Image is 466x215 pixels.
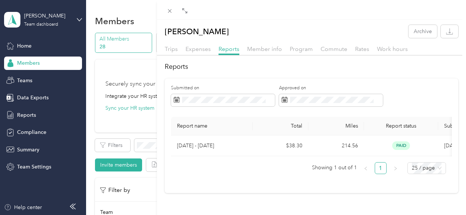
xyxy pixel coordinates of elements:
span: Commute [321,45,347,52]
td: 214.56 [308,135,364,156]
span: Report status [370,123,432,129]
button: right [390,162,401,174]
div: Page Size [407,162,446,174]
span: Showing 1 out of 1 [312,162,357,173]
li: 1 [375,162,387,174]
span: Trips [165,45,178,52]
a: 1 [375,163,386,174]
span: Rates [355,45,369,52]
th: Report name [171,117,253,135]
iframe: Everlance-gr Chat Button Frame [424,173,466,215]
span: [DATE] [444,142,460,149]
span: Reports [219,45,239,52]
p: [PERSON_NAME] [165,25,229,38]
div: Total [259,123,302,129]
span: left [364,166,368,171]
span: Expenses [186,45,211,52]
span: 25 / page [412,163,442,174]
span: Program [290,45,313,52]
label: Approved on [279,85,383,92]
td: $38.30 [253,135,308,156]
h2: Reports [165,62,458,72]
span: right [393,166,398,171]
button: Archive [408,25,437,38]
p: [DATE] - [DATE] [177,142,247,150]
div: Miles [314,123,358,129]
button: left [360,162,372,174]
li: Next Page [390,162,401,174]
li: Previous Page [360,162,372,174]
span: Work hours [377,45,408,52]
span: paid [392,141,410,150]
label: Submitted on [171,85,275,92]
span: Member info [247,45,282,52]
